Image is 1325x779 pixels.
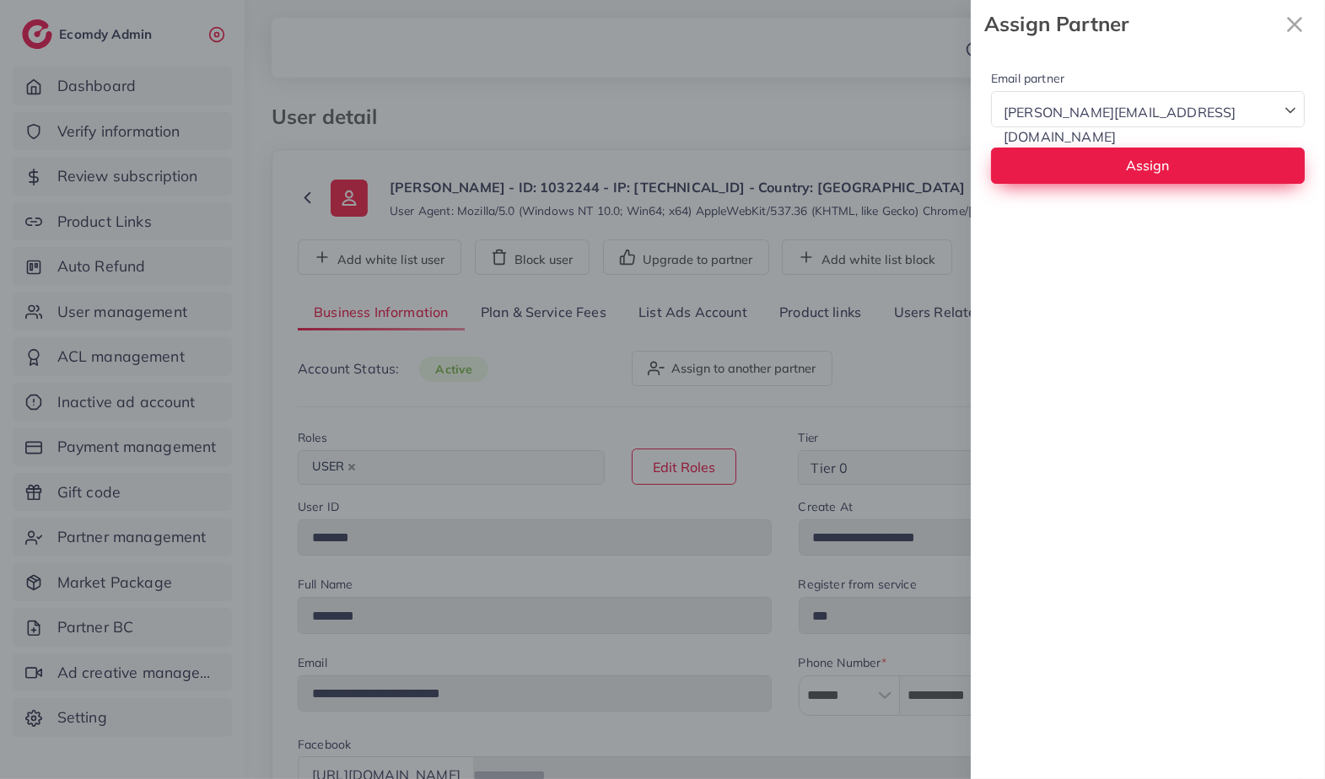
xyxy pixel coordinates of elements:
[999,149,1278,175] input: Search for option
[1000,100,1276,149] span: [PERSON_NAME][EMAIL_ADDRESS][DOMAIN_NAME]
[991,70,1064,87] label: Email partner
[1278,8,1312,41] svg: x
[991,91,1305,127] div: Search for option
[991,148,1305,184] button: Assign
[984,9,1278,39] strong: Assign Partner
[1278,7,1312,41] button: Close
